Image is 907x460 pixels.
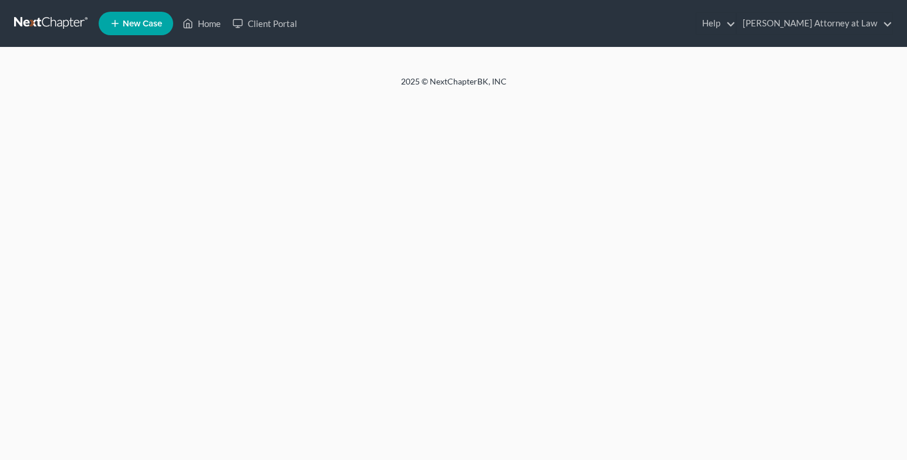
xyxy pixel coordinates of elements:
a: Home [177,13,227,34]
new-legal-case-button: New Case [99,12,173,35]
a: Help [696,13,736,34]
div: 2025 © NextChapterBK, INC [119,76,788,97]
a: [PERSON_NAME] Attorney at Law [737,13,892,34]
a: Client Portal [227,13,303,34]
